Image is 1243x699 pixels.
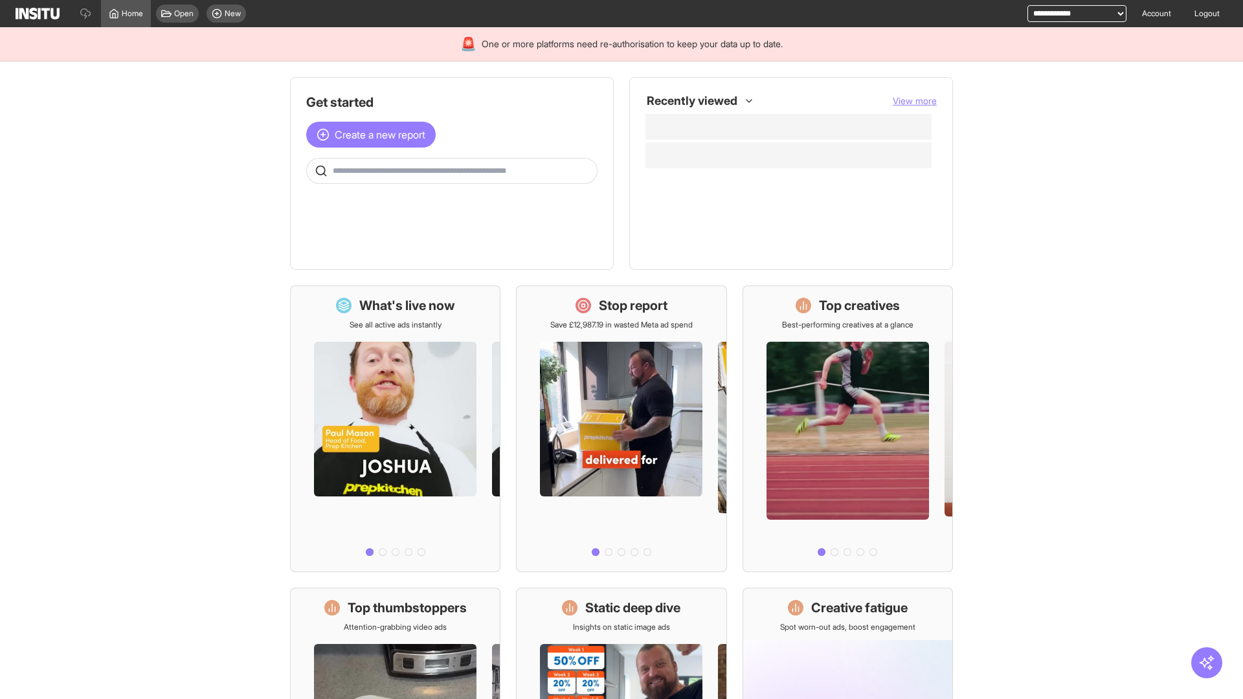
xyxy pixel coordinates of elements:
span: Home [122,8,143,19]
span: Create a new report [335,127,425,142]
a: Stop reportSave £12,987.19 in wasted Meta ad spend [516,285,726,572]
button: View more [893,94,937,107]
span: One or more platforms need re-authorisation to keep your data up to date. [482,38,783,50]
a: What's live nowSee all active ads instantly [290,285,500,572]
p: See all active ads instantly [350,320,442,330]
a: Top creativesBest-performing creatives at a glance [743,285,953,572]
h1: What's live now [359,296,455,315]
button: Create a new report [306,122,436,148]
p: Attention-grabbing video ads [344,622,447,632]
img: Logo [16,8,60,19]
span: Open [174,8,194,19]
div: 🚨 [460,35,476,53]
h1: Top creatives [819,296,900,315]
p: Save £12,987.19 in wasted Meta ad spend [550,320,693,330]
span: New [225,8,241,19]
h1: Stop report [599,296,667,315]
p: Best-performing creatives at a glance [782,320,913,330]
h1: Top thumbstoppers [348,599,467,617]
h1: Get started [306,93,598,111]
span: View more [893,95,937,106]
h1: Static deep dive [585,599,680,617]
p: Insights on static image ads [573,622,670,632]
